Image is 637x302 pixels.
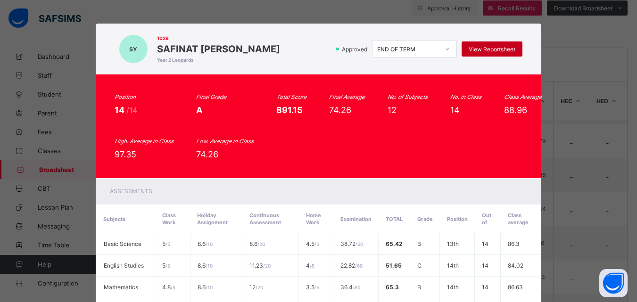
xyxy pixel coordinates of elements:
span: Out of [482,212,491,226]
span: / 5 [165,263,170,269]
span: 8.6 [198,284,213,291]
span: / 60 [356,241,363,247]
span: / 20 [256,285,263,290]
span: 14th [447,284,459,291]
span: Home Work [306,212,321,226]
span: / 20 [257,241,265,247]
span: Examination [340,216,372,222]
span: 13th [447,240,459,247]
span: / 10 [206,241,213,247]
span: Year 2 Leopards [157,57,280,63]
span: B [417,284,421,291]
span: Continuous Assessment [249,212,281,226]
span: 8.6 [249,240,265,247]
span: 84.02 [508,262,523,269]
span: 3.5 [306,284,319,291]
i: Class Average [504,93,542,100]
span: SAFINAT [PERSON_NAME] [157,43,280,55]
span: 14 [115,105,126,115]
span: 891.15 [276,105,303,115]
span: 14 [482,284,488,291]
span: Approved [341,46,370,53]
i: Final Average [329,93,365,100]
span: 4.8 [162,284,175,291]
span: Subjects [103,216,125,222]
span: 97.35 [115,149,136,159]
span: 86.63 [508,284,523,291]
div: END OF TERM [377,46,439,53]
span: 5 [162,240,170,247]
span: Basic Science [104,240,141,247]
span: 38.72 [340,240,363,247]
span: 36.4 [340,284,360,291]
span: 65.42 [386,240,403,247]
span: 86.3 [508,240,520,247]
span: Class Work [162,212,176,226]
span: English Studies [104,262,144,269]
i: No. of Subjects [388,93,428,100]
span: Holiday Assignment [197,212,228,226]
span: View Reportsheet [469,46,515,53]
span: 4.5 [306,240,319,247]
span: SY [129,46,137,53]
span: 5 [162,262,170,269]
span: Position [447,216,468,222]
span: Total [386,216,403,222]
span: Class average [508,212,529,226]
span: 14 [450,105,460,115]
i: Final Grade [196,93,226,100]
span: / 60 [353,285,360,290]
span: / 60 [355,263,363,269]
span: / 5 [310,263,314,269]
span: 14 [482,262,488,269]
span: /14 [126,106,137,115]
span: 74.26 [196,149,218,159]
span: 14th [447,262,459,269]
span: Assessments [110,188,152,195]
span: / 5 [165,241,170,247]
span: 51.65 [386,262,402,269]
span: 1029 [157,35,280,41]
span: 12 [388,105,397,115]
i: High. Average in Class [115,138,174,145]
span: / 10 [206,285,213,290]
span: Mathematics [104,284,138,291]
span: / 5 [314,241,319,247]
span: C [417,262,422,269]
i: No. in Class [450,93,481,100]
span: 8.6 [198,262,213,269]
span: / 5 [171,285,175,290]
i: Low. Average in Class [196,138,254,145]
span: / 20 [263,263,271,269]
span: 12 [249,284,263,291]
span: 74.26 [329,105,351,115]
span: 8.6 [198,240,213,247]
span: 4 [306,262,314,269]
span: / 5 [314,285,319,290]
span: Grade [417,216,433,222]
span: 11.23 [249,262,271,269]
span: B [417,240,421,247]
i: Total Score [276,93,306,100]
button: Open asap [599,269,628,297]
span: 14 [482,240,488,247]
i: Position [115,93,136,100]
span: A [196,105,202,115]
span: 88.96 [504,105,527,115]
span: 65.3 [386,284,399,291]
span: / 10 [206,263,213,269]
span: 22.82 [340,262,363,269]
